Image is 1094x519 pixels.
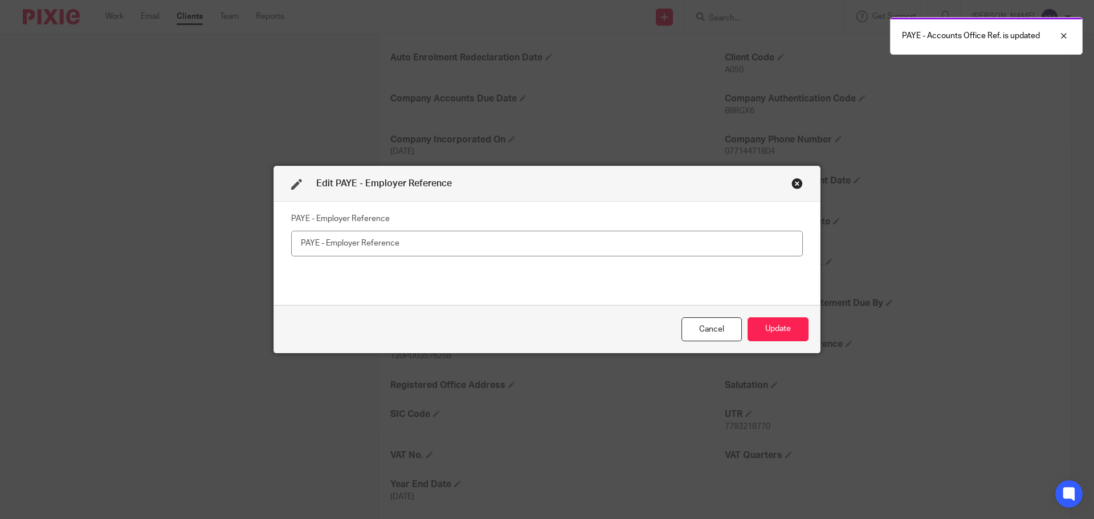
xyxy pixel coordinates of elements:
[681,317,742,342] div: Close this dialog window
[316,179,452,188] span: Edit PAYE - Employer Reference
[291,231,803,256] input: PAYE - Employer Reference
[902,30,1040,42] p: PAYE - Accounts Office Ref. is updated
[291,213,390,224] label: PAYE - Employer Reference
[791,178,803,189] div: Close this dialog window
[748,317,809,342] button: Update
